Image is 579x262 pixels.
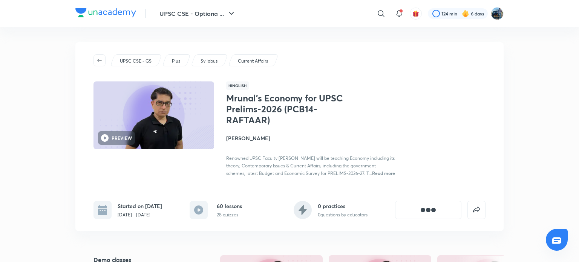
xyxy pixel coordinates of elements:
span: Read more [372,170,395,176]
p: 0 questions by educators [318,211,368,218]
h6: 0 practices [318,202,368,210]
h6: PREVIEW [112,135,132,141]
h6: 60 lessons [217,202,242,210]
button: [object Object] [395,201,461,219]
p: UPSC CSE - GS [120,58,152,64]
p: Current Affairs [238,58,268,64]
span: Renowned UPSC Faculty [PERSON_NAME] will be teaching Economy including its theory, Contemporary I... [226,155,395,176]
a: UPSC CSE - GS [119,58,153,64]
img: streak [462,10,469,17]
h4: [PERSON_NAME] [226,134,395,142]
img: avatar [412,10,419,17]
p: 28 quizzes [217,211,242,218]
h1: Mrunal’s Economy for UPSC Prelims-2026 (PCB14-RAFTAAR) [226,93,349,125]
p: [DATE] - [DATE] [118,211,162,218]
img: Company Logo [75,8,136,17]
p: Syllabus [201,58,218,64]
img: Thumbnail [92,81,215,150]
p: Plus [172,58,180,64]
button: avatar [410,8,422,20]
button: UPSC CSE - Optiona ... [155,6,240,21]
a: Plus [171,58,182,64]
a: Syllabus [199,58,219,64]
span: Hinglish [226,81,249,90]
button: false [467,201,486,219]
img: I A S babu [491,7,504,20]
a: Current Affairs [237,58,270,64]
h6: Started on [DATE] [118,202,162,210]
a: Company Logo [75,8,136,19]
